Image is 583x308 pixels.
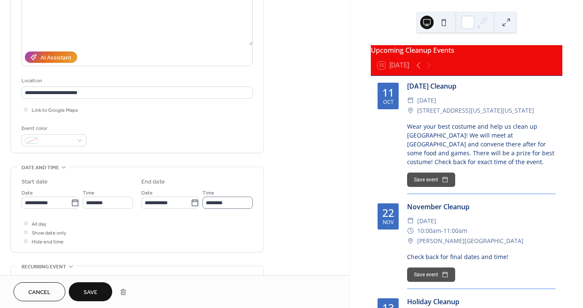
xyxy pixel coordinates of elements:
[32,238,64,246] span: Hide end time
[407,252,556,261] div: Check back for final dates and time!
[25,51,77,63] button: AI Assistant
[417,95,436,105] span: [DATE]
[32,106,78,115] span: Link to Google Maps
[407,297,556,307] div: Holiday Cleanup
[69,282,112,301] button: Save
[28,288,51,297] span: Cancel
[22,189,33,197] span: Date
[441,226,443,236] span: -
[371,45,562,55] div: Upcoming Cleanup Events
[383,100,394,105] div: Oct
[407,173,455,187] button: Save event
[22,178,48,186] div: Start date
[141,189,153,197] span: Date
[407,105,414,116] div: ​
[383,220,394,225] div: Nov
[22,76,251,85] div: Location
[407,216,414,226] div: ​
[382,87,394,98] div: 11
[141,178,165,186] div: End date
[83,189,94,197] span: Time
[417,236,524,246] span: [PERSON_NAME][GEOGRAPHIC_DATA]
[407,81,556,91] div: [DATE] Cleanup
[407,267,455,282] button: Save event
[40,54,71,62] div: AI Assistant
[84,288,97,297] span: Save
[407,226,414,236] div: ​
[32,229,66,238] span: Show date only
[202,189,214,197] span: Time
[22,124,85,133] div: Event color
[407,236,414,246] div: ​
[13,282,65,301] button: Cancel
[32,220,46,229] span: All day
[22,262,66,271] span: Recurring event
[407,122,556,166] div: Wear your best costume and help us clean up [GEOGRAPHIC_DATA]! We will meet at [GEOGRAPHIC_DATA] ...
[417,216,436,226] span: [DATE]
[382,208,394,218] div: 22
[443,226,467,236] span: 11:00am
[407,95,414,105] div: ​
[417,226,441,236] span: 10:00am
[407,202,556,212] div: November Cleanup
[417,105,534,116] span: [STREET_ADDRESS][US_STATE][US_STATE]
[22,163,59,172] span: Date and time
